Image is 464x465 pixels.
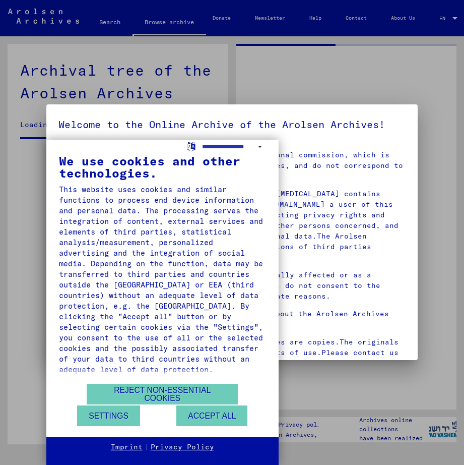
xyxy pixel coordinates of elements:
button: Reject non-essential cookies [87,384,238,404]
div: This website uses cookies and similar functions to process end device information and personal da... [59,184,266,375]
div: We use cookies and other technologies. [59,155,266,179]
button: Accept all [176,405,247,426]
a: Imprint [111,442,143,452]
button: Settings [77,405,140,426]
a: Privacy Policy [151,442,214,452]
